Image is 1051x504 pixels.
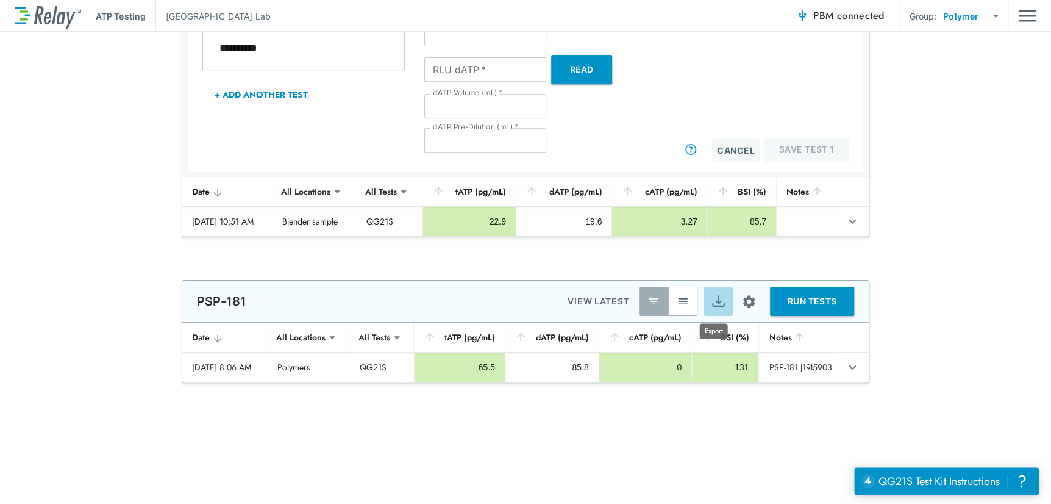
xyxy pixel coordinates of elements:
div: tATP (pg/mL) [432,184,506,199]
p: Group: [909,10,936,23]
div: 0 [609,361,682,373]
img: Drawer Icon [1018,4,1036,27]
button: RUN TESTS [770,287,854,316]
div: dATP (pg/mL) [525,184,602,199]
div: dATP (pg/mL) [515,330,589,345]
button: Cancel [712,138,760,162]
div: BSI (%) [717,184,766,199]
td: QG21S [357,207,422,236]
div: [DATE] 10:51 AM [192,215,263,228]
td: Blender sample [273,207,357,236]
div: [DATE] 8:06 AM [192,361,258,373]
iframe: Resource center [854,467,1039,495]
p: [GEOGRAPHIC_DATA] Lab [166,10,271,23]
div: Export [699,323,727,339]
button: Main menu [1018,4,1036,27]
span: PBM [813,7,884,24]
div: 65.5 [424,361,495,373]
div: 131 [702,361,749,373]
div: cATP (pg/mL) [608,330,682,345]
div: 22.9 [433,215,506,228]
p: ATP Testing [96,10,146,23]
div: All Tests [350,325,399,350]
p: PSP-181 [197,294,246,309]
div: All Tests [357,179,405,204]
img: LuminUltra Relay [15,3,81,29]
div: 85.8 [515,361,589,373]
p: VIEW LATEST [568,294,629,309]
div: 3.27 [622,215,697,228]
button: + Add Another Test [202,80,320,109]
div: Notes [786,184,829,199]
button: PBM connected [791,4,889,28]
button: expand row [842,211,863,232]
button: Read [551,55,612,84]
div: All Locations [273,179,339,204]
img: Export Icon [711,294,726,309]
label: dATP Pre-Dilution (mL) [433,123,518,131]
img: Settings Icon [741,294,757,309]
div: All Locations [268,325,334,350]
div: 19.6 [526,215,602,228]
div: 85.7 [718,215,766,228]
td: Polymers [268,353,350,382]
span: connected [837,9,885,23]
div: cATP (pg/mL) [621,184,697,199]
td: PSP-181 J19I5903 [758,353,839,382]
td: QG21S [350,353,414,382]
img: View All [677,295,689,308]
label: dATP Volume (mL) [433,88,502,97]
div: tATP (pg/mL) [424,330,495,345]
button: expand row [842,357,863,378]
th: Date [182,177,273,207]
table: sticky table [182,323,869,383]
table: sticky table [182,177,869,237]
div: Notes [769,330,830,345]
img: Latest [647,295,660,308]
th: Date [182,323,268,353]
img: Connected Icon [796,10,808,22]
button: Export [704,287,733,316]
button: Site setup [733,286,765,318]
